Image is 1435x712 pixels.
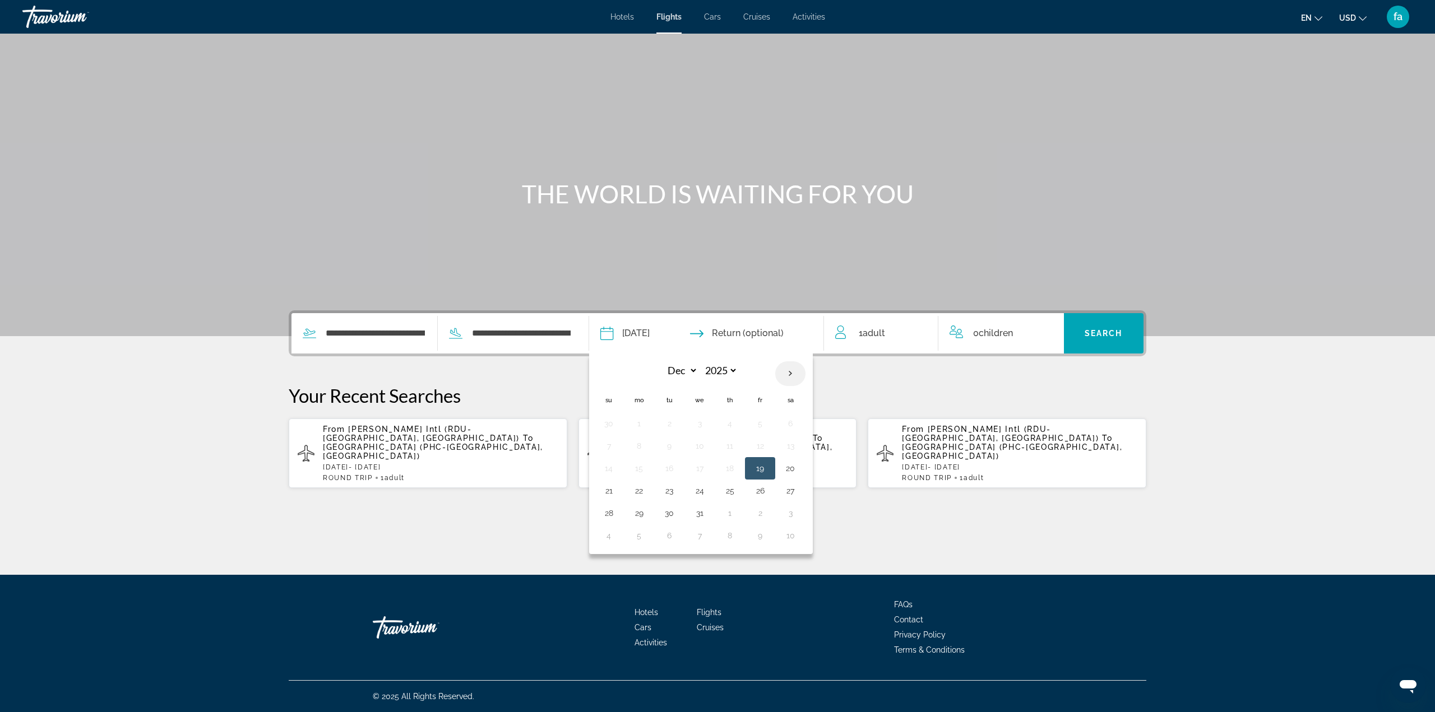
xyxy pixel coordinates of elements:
[894,645,965,654] a: Terms & Conditions
[600,483,618,499] button: Day 21
[691,483,709,499] button: Day 24
[323,474,373,482] span: ROUND TRIP
[660,460,678,476] button: Day 16
[781,416,799,431] button: Day 6
[660,483,678,499] button: Day 23
[894,600,913,609] a: FAQs
[859,325,885,341] span: 1
[600,313,650,353] button: Depart date: Dec 19, 2025
[635,623,651,632] a: Cars
[661,361,698,380] select: Select month
[630,483,648,499] button: Day 22
[824,313,1064,353] button: Travelers: 1 adult, 0 children
[660,528,678,543] button: Day 6
[691,416,709,431] button: Day 3
[781,438,799,454] button: Day 13
[751,483,769,499] button: Day 26
[964,474,984,482] span: Adult
[691,438,709,454] button: Day 10
[323,425,520,443] span: [PERSON_NAME] Intl (RDU-[GEOGRAPHIC_DATA], [GEOGRAPHIC_DATA])
[960,474,984,482] span: 1
[381,474,405,482] span: 1
[894,630,946,639] span: Privacy Policy
[1102,434,1112,443] span: To
[751,528,769,543] button: Day 9
[781,528,799,543] button: Day 10
[373,611,485,644] a: Travorium
[323,463,558,471] p: [DATE] - [DATE]
[721,483,739,499] button: Day 25
[697,608,721,617] a: Flights
[793,12,825,21] span: Activities
[751,505,769,521] button: Day 2
[902,463,1137,471] p: [DATE] - [DATE]
[289,418,567,488] button: From [PERSON_NAME] Intl (RDU-[GEOGRAPHIC_DATA], [GEOGRAPHIC_DATA]) To [GEOGRAPHIC_DATA] (PHC-[GEO...
[1339,10,1367,26] button: Change currency
[894,615,923,624] a: Contact
[323,425,345,434] span: From
[902,443,1122,460] span: [GEOGRAPHIC_DATA] (PHC-[GEOGRAPHIC_DATA], [GEOGRAPHIC_DATA])
[600,438,618,454] button: Day 7
[630,438,648,454] button: Day 8
[979,328,1013,338] span: Children
[721,438,739,454] button: Day 11
[743,12,770,21] span: Cruises
[385,474,405,482] span: Adult
[863,328,885,338] span: Adult
[1301,10,1322,26] button: Change language
[721,505,739,521] button: Day 1
[630,505,648,521] button: Day 29
[600,528,618,543] button: Day 4
[691,460,709,476] button: Day 17
[973,325,1013,341] span: 0
[1339,13,1356,22] span: USD
[600,460,618,476] button: Day 14
[704,12,721,21] a: Cars
[1301,13,1312,22] span: en
[635,608,658,617] a: Hotels
[691,505,709,521] button: Day 31
[697,623,724,632] span: Cruises
[781,483,799,499] button: Day 27
[781,505,799,521] button: Day 3
[610,12,634,21] a: Hotels
[600,416,618,431] button: Day 30
[22,2,135,31] a: Travorium
[691,528,709,543] button: Day 7
[373,692,474,701] span: © 2025 All Rights Reserved.
[1390,667,1426,703] iframe: Button to launch messaging window
[813,434,823,443] span: To
[902,474,952,482] span: ROUND TRIP
[1394,11,1402,22] span: fa
[289,384,1146,407] p: Your Recent Searches
[690,313,784,353] button: Return date
[868,418,1146,488] button: From [PERSON_NAME] Intl (RDU-[GEOGRAPHIC_DATA], [GEOGRAPHIC_DATA]) To [GEOGRAPHIC_DATA] (PHC-[GEO...
[1085,329,1123,338] span: Search
[507,179,928,208] h1: THE WORLD IS WAITING FOR YOU
[721,528,739,543] button: Day 8
[291,313,1144,353] div: Search widget
[721,460,739,476] button: Day 18
[701,361,738,380] select: Select year
[323,443,543,460] span: [GEOGRAPHIC_DATA] (PHC-[GEOGRAPHIC_DATA], [GEOGRAPHIC_DATA])
[630,460,648,476] button: Day 15
[751,460,769,476] button: Day 19
[751,416,769,431] button: Day 5
[578,418,857,488] button: From [PERSON_NAME] Intl (RDU-[GEOGRAPHIC_DATA], [GEOGRAPHIC_DATA]) To [GEOGRAPHIC_DATA] (PHC-[GEO...
[660,416,678,431] button: Day 2
[656,12,682,21] span: Flights
[775,361,806,387] button: Next month
[635,638,667,647] a: Activities
[1064,313,1144,353] button: Search
[781,460,799,476] button: Day 20
[721,416,739,431] button: Day 4
[523,434,533,443] span: To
